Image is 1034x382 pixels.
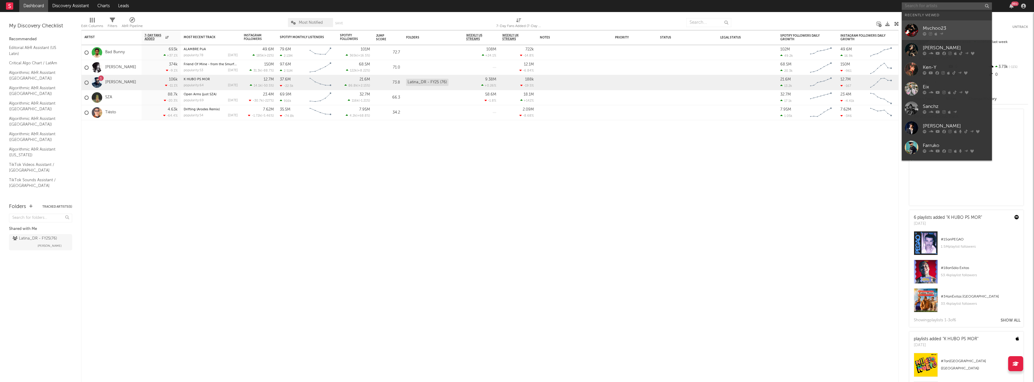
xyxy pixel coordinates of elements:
div: 49.6M [262,47,274,51]
a: TikTok Sounds Assistant / [GEOGRAPHIC_DATA] [9,177,66,189]
a: [PERSON_NAME] [902,118,992,138]
div: Filters [108,15,117,32]
div: -167 [840,84,851,88]
div: -8.68 % [519,114,534,118]
svg: Chart title [867,105,895,120]
span: -1.21 % [359,99,369,102]
a: Bad Bunny [105,50,125,55]
div: 99 + [1011,2,1019,6]
div: -1.8 % [485,99,496,102]
span: -50.5 % [262,84,273,87]
div: -961 [840,69,852,73]
div: 20.3k [780,69,793,73]
div: 722k [525,47,534,51]
a: #18onSólo Éxitos53.4kplaylist followers [909,260,1023,288]
svg: Chart title [867,60,895,75]
div: Legal Status [720,36,759,39]
div: 68.5M [359,63,370,66]
span: Weekly UK Streams [502,34,525,41]
div: K HUBO PS MOR [184,78,238,81]
button: 99+ [1009,4,1014,8]
div: 23.4M [840,93,851,96]
div: # 15 on PEGAO [941,236,1019,243]
div: 68.5M [780,63,791,66]
div: 21.6M [780,78,791,81]
div: ( ) [346,114,370,118]
div: 693k [169,47,178,51]
div: 35.5M [280,108,290,112]
div: ( ) [248,114,274,118]
span: -30.7k [253,99,263,102]
div: Spotify Monthly Listeners [280,35,325,39]
div: -346 [840,114,852,118]
div: Mvchoo23 [923,25,989,32]
div: 916k [280,99,291,103]
svg: Chart title [867,90,895,105]
div: 150M [840,63,850,66]
div: 106k [169,78,178,81]
span: 122k [350,69,357,72]
div: Spotify Followers [340,34,361,41]
div: 7-Day Fans Added (7-Day Fans Added) [496,23,541,30]
div: Instagram Followers [244,34,265,41]
div: 73.8 [376,79,400,86]
a: #34onÉxitos [GEOGRAPHIC_DATA]33.4kplaylist followers [909,288,1023,317]
a: Critical Algo Chart / LatAm [9,60,66,66]
div: Spotify Followers Daily Growth [780,34,825,41]
div: 66.3 [376,94,400,101]
div: 72.7 [376,49,400,56]
span: +2.15 % [358,84,369,87]
div: Most Recent Track [184,35,229,39]
a: Editorial A&R Assistant (US Latin) [9,44,66,57]
div: 101M [361,47,370,51]
span: +68.8 % [357,114,369,118]
div: 97.6M [280,63,291,66]
div: 6 playlists added [914,215,982,221]
span: -5.46 % [262,114,273,118]
div: 12.7M [840,78,851,81]
a: Algorithmic A&R Assistant ([GEOGRAPHIC_DATA]) [9,100,66,112]
div: Friend Of Mine - from the Smurfs Movie Soundtrack [184,63,238,66]
div: 23.4M [263,93,274,96]
div: -20.3 % [164,99,178,102]
div: My Discovery Checklist [9,23,72,30]
svg: Chart title [307,75,334,90]
a: Ken-Y [902,60,992,79]
div: 4.63k [168,108,178,112]
span: 31.3k [253,69,261,72]
a: TikTok Videos Assistant / [GEOGRAPHIC_DATA] [9,161,66,174]
svg: Chart title [807,60,834,75]
a: Open Arms (just SZA) [184,93,216,96]
svg: Chart title [307,45,334,60]
a: #7on[GEOGRAPHIC_DATA] ([GEOGRAPHIC_DATA]) [909,353,1023,381]
a: #15onPEGAO1.5Mplaylist followers [909,231,1023,260]
svg: Chart title [807,75,834,90]
div: 2.13M [280,54,292,58]
div: 71.0 [376,64,400,71]
a: SZA [105,95,112,100]
div: 17.1k [780,99,792,103]
div: 7.95M [780,108,791,112]
span: -1.72k [252,114,261,118]
div: 37.6M [280,78,291,81]
div: popularity: 64 [184,84,204,87]
div: 1.05k [780,114,792,118]
div: 16.9k [840,54,853,58]
div: Sanchz [923,103,989,110]
span: +22 % [265,54,273,57]
input: Search for artists [902,2,992,10]
div: -6.84 % [519,69,534,72]
div: [PERSON_NAME] [923,122,989,130]
div: # 18 on Sólo Éxitos [941,264,1019,272]
span: +16.5 % [358,54,369,57]
a: Tiësto [105,110,116,115]
div: 7.62M [263,108,274,112]
div: 12.1M [524,63,534,66]
svg: Chart title [307,60,334,75]
span: -11 % [1008,66,1017,69]
div: Shared with Me [9,225,72,233]
span: 7-Day Fans Added [145,34,164,41]
div: 49.2k [780,54,793,58]
button: Untrack [1012,24,1028,30]
div: Folders [9,203,26,210]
